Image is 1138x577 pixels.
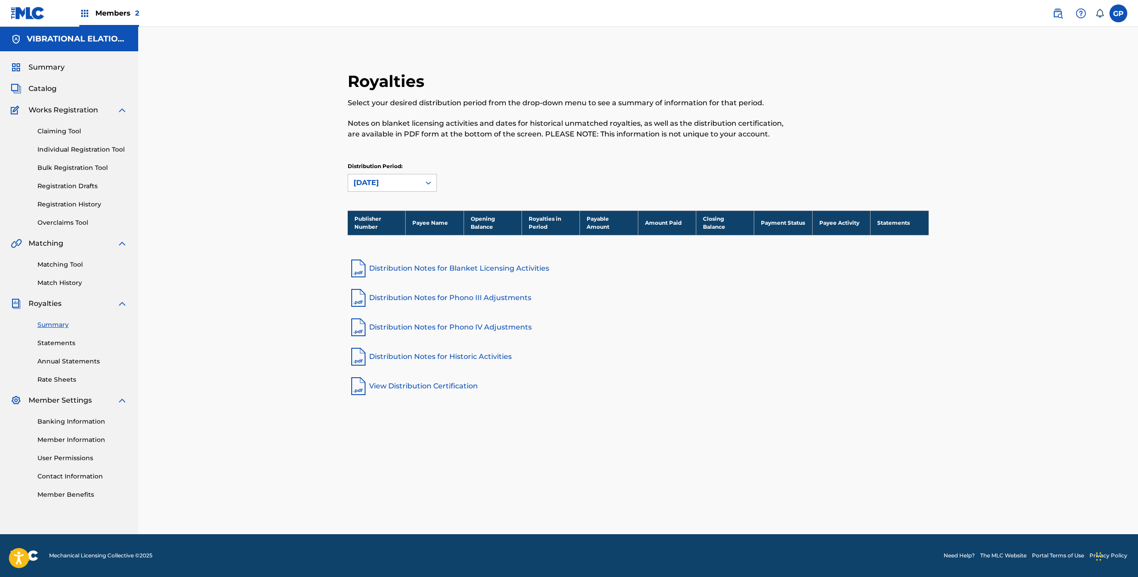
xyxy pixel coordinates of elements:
[638,210,696,235] th: Amount Paid
[37,417,127,426] a: Banking Information
[348,317,929,338] a: Distribution Notes for Phono IV Adjustments
[29,238,63,249] span: Matching
[754,210,812,235] th: Payment Status
[27,34,127,44] h5: VIBRATIONAL ELATION MUSIC
[1093,534,1138,577] iframe: Chat Widget
[348,210,406,235] th: Publisher Number
[37,435,127,445] a: Member Information
[37,260,127,269] a: Matching Tool
[117,298,127,309] img: expand
[11,105,22,115] img: Works Registration
[49,552,152,560] span: Mechanical Licensing Collective © 2025
[812,210,870,235] th: Payee Activity
[37,320,127,330] a: Summary
[37,200,127,209] a: Registration History
[348,118,795,140] p: Notes on blanket licensing activities and dates for historical unmatched royalties, as well as th...
[29,298,62,309] span: Royalties
[11,62,21,73] img: Summary
[117,105,127,115] img: expand
[135,9,139,17] span: 2
[37,375,127,384] a: Rate Sheets
[37,338,127,348] a: Statements
[29,62,65,73] span: Summary
[980,552,1027,560] a: The MLC Website
[348,71,429,91] h2: Royalties
[1089,552,1127,560] a: Privacy Policy
[37,163,127,173] a: Bulk Registration Tool
[37,181,127,191] a: Registration Drafts
[1032,552,1084,560] a: Portal Terms of Use
[117,395,127,406] img: expand
[37,472,127,481] a: Contact Information
[95,8,139,18] span: Members
[11,395,21,406] img: Member Settings
[29,83,57,94] span: Catalog
[11,550,38,561] img: logo
[406,210,464,235] th: Payee Name
[464,210,522,235] th: Opening Balance
[37,357,127,366] a: Annual Statements
[348,258,369,279] img: pdf
[1096,543,1101,570] div: Drag
[37,453,127,463] a: User Permissions
[37,218,127,227] a: Overclaims Tool
[37,490,127,499] a: Member Benefits
[11,83,57,94] a: CatalogCatalog
[29,395,92,406] span: Member Settings
[348,162,437,170] p: Distribution Period:
[37,127,127,136] a: Claiming Tool
[1049,4,1067,22] a: Public Search
[11,62,65,73] a: SummarySummary
[11,238,22,249] img: Matching
[348,346,929,367] a: Distribution Notes for Historic Activities
[348,375,929,397] a: View Distribution Certification
[1072,4,1090,22] div: Help
[117,238,127,249] img: expand
[353,177,415,188] div: [DATE]
[348,317,369,338] img: pdf
[348,287,369,309] img: pdf
[37,145,127,154] a: Individual Registration Tool
[79,8,90,19] img: Top Rightsholders
[1109,4,1127,22] div: User Menu
[348,98,795,108] p: Select your desired distribution period from the drop-down menu to see a summary of information f...
[37,278,127,288] a: Match History
[871,210,928,235] th: Statements
[348,375,369,397] img: pdf
[11,298,21,309] img: Royalties
[1095,9,1104,18] div: Notifications
[348,258,929,279] a: Distribution Notes for Blanket Licensing Activities
[944,552,975,560] a: Need Help?
[580,210,638,235] th: Payable Amount
[696,210,754,235] th: Closing Balance
[522,210,580,235] th: Royalties in Period
[11,83,21,94] img: Catalog
[29,105,98,115] span: Works Registration
[11,7,45,20] img: MLC Logo
[348,287,929,309] a: Distribution Notes for Phono III Adjustments
[348,346,369,367] img: pdf
[1076,8,1086,19] img: help
[11,34,21,45] img: Accounts
[1052,8,1063,19] img: search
